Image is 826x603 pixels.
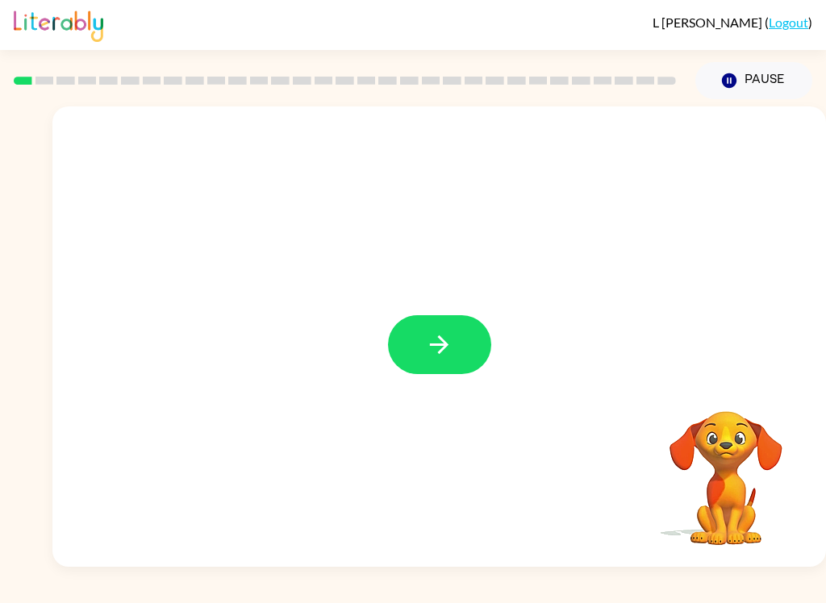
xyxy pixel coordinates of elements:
[769,15,808,30] a: Logout
[653,15,812,30] div: ( )
[645,386,807,547] video: Your browser must support playing .mp4 files to use Literably. Please try using another browser.
[14,6,103,42] img: Literably
[653,15,765,30] span: L [PERSON_NAME]
[695,62,812,99] button: Pause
